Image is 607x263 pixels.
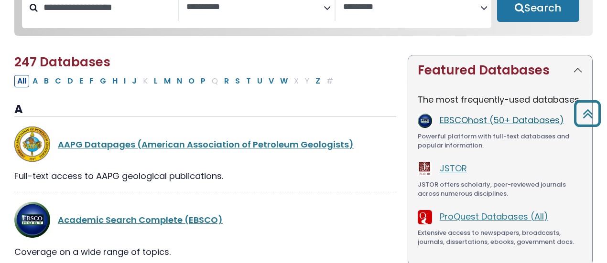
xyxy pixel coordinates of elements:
[76,75,86,87] button: Filter Results E
[121,75,129,87] button: Filter Results I
[418,228,583,247] div: Extensive access to newspapers, broadcasts, journals, dissertations, ebooks, government docs.
[343,2,480,12] textarea: Search
[161,75,173,87] button: Filter Results M
[418,180,583,199] div: JSTOR offers scholarly, peer-reviewed journals across numerous disciplines.
[313,75,323,87] button: Filter Results Z
[440,114,564,126] a: EBSCOhost (50+ Databases)
[30,75,41,87] button: Filter Results A
[408,55,592,85] button: Featured Databases
[198,75,208,87] button: Filter Results P
[185,75,197,87] button: Filter Results O
[254,75,265,87] button: Filter Results U
[418,93,583,106] p: The most frequently-used databases
[151,75,161,87] button: Filter Results L
[440,162,467,174] a: JSTOR
[570,105,605,122] a: Back to Top
[232,75,243,87] button: Filter Results S
[97,75,109,87] button: Filter Results G
[14,75,29,87] button: All
[41,75,52,87] button: Filter Results B
[52,75,64,87] button: Filter Results C
[174,75,185,87] button: Filter Results N
[277,75,291,87] button: Filter Results W
[14,53,110,71] span: 247 Databases
[418,132,583,150] div: Powerful platform with full-text databases and popular information.
[14,169,396,182] div: Full-text access to AAPG geological publications.
[58,214,223,226] a: Academic Search Complete (EBSCO)
[243,75,254,87] button: Filter Results T
[186,2,324,12] textarea: Search
[65,75,76,87] button: Filter Results D
[129,75,140,87] button: Filter Results J
[14,103,396,117] h3: A
[109,75,120,87] button: Filter Results H
[266,75,277,87] button: Filter Results V
[14,245,396,258] div: Coverage on a wide range of topics.
[87,75,97,87] button: Filter Results F
[58,138,354,150] a: AAPG Datapages (American Association of Petroleum Geologists)
[440,210,548,222] a: ProQuest Databases (All)
[14,74,337,86] div: Alpha-list to filter by first letter of database name
[221,75,232,87] button: Filter Results R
